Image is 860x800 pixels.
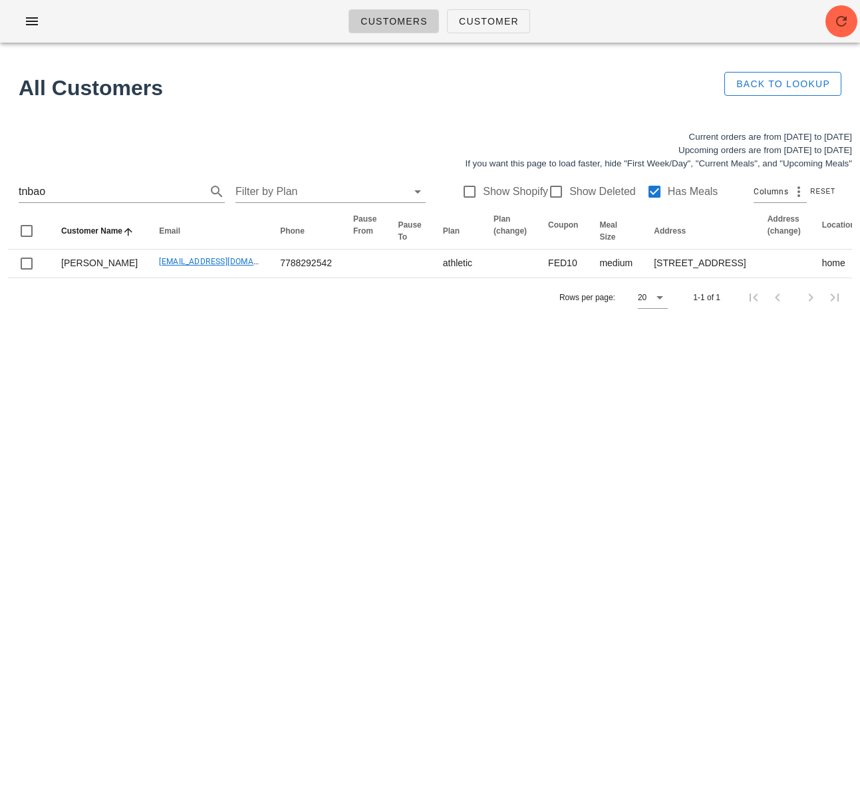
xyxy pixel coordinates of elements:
[235,181,426,202] div: Filter by Plan
[569,185,636,198] label: Show Deleted
[589,213,643,250] th: Meal Size: Not sorted. Activate to sort ascending.
[537,213,589,250] th: Coupon: Not sorted. Activate to sort ascending.
[483,185,548,198] label: Show Shopify
[599,220,617,242] span: Meal Size
[654,226,686,236] span: Address
[768,214,801,236] span: Address (change)
[548,220,578,230] span: Coupon
[724,72,841,96] button: Back to Lookup
[483,213,537,250] th: Plan (change): Not sorted. Activate to sort ascending.
[447,9,530,33] a: Customer
[432,250,483,278] td: athletic
[494,214,527,236] span: Plan (change)
[360,16,428,27] span: Customers
[269,250,343,278] td: 7788292542
[589,250,643,278] td: medium
[148,213,269,250] th: Email: Not sorted. Activate to sort ascending.
[668,185,718,198] label: Has Meals
[443,226,460,236] span: Plan
[349,9,439,33] a: Customers
[638,287,668,308] div: 20Rows per page:
[754,181,807,202] div: Columns
[159,257,291,266] a: [EMAIL_ADDRESS][DOMAIN_NAME]
[754,185,788,198] span: Columns
[51,250,148,278] td: [PERSON_NAME]
[343,213,387,250] th: Pause From: Not sorted. Activate to sort ascending.
[269,213,343,250] th: Phone: Not sorted. Activate to sort ascending.
[458,16,519,27] span: Customer
[537,250,589,278] td: FED10
[61,226,122,236] span: Customer Name
[757,213,811,250] th: Address (change): Not sorted. Activate to sort ascending.
[822,220,855,230] span: Location
[736,79,830,89] span: Back to Lookup
[159,226,180,236] span: Email
[693,292,720,303] div: 1-1 of 1
[807,185,841,198] button: Reset
[643,250,756,278] td: [STREET_ADDRESS]
[51,213,148,250] th: Customer Name: Sorted ascending. Activate to sort descending.
[387,213,432,250] th: Pause To: Not sorted. Activate to sort ascending.
[638,292,646,303] div: 20
[643,213,756,250] th: Address: Not sorted. Activate to sort ascending.
[280,226,305,236] span: Phone
[432,213,483,250] th: Plan: Not sorted. Activate to sort ascending.
[398,220,421,242] span: Pause To
[559,278,668,317] div: Rows per page:
[809,188,835,195] span: Reset
[353,214,376,236] span: Pause From
[19,72,702,104] h1: All Customers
